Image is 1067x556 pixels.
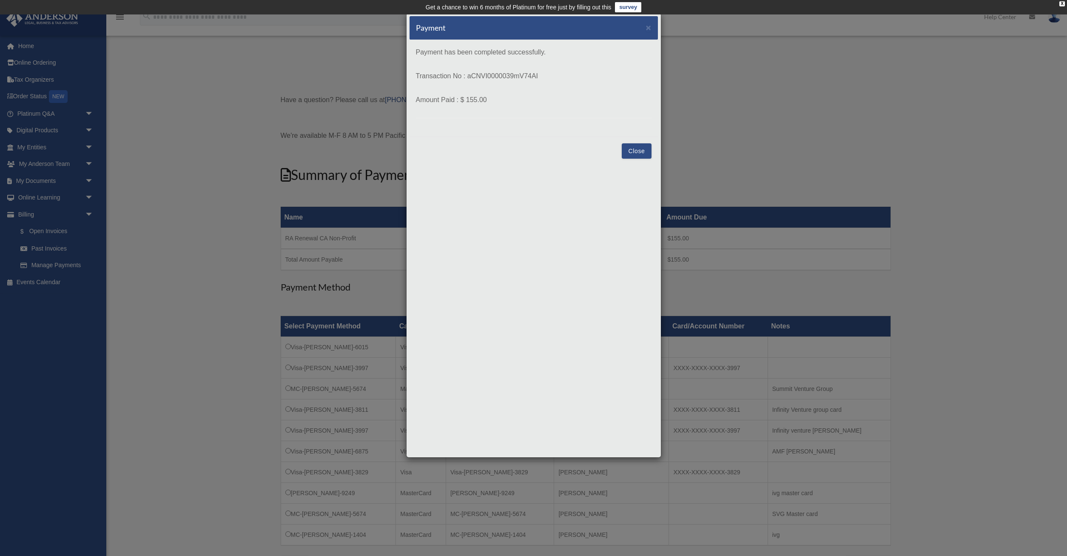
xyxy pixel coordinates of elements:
[416,23,446,33] h5: Payment
[416,70,652,82] p: Transaction No : aCNVI0000039mV74AI
[646,23,652,32] button: Close
[416,46,652,58] p: Payment has been completed successfully.
[426,2,612,12] div: Get a chance to win 6 months of Platinum for free just by filling out this
[416,94,652,106] p: Amount Paid : $ 155.00
[646,23,652,32] span: ×
[615,2,641,12] a: survey
[622,143,651,159] button: Close
[1059,1,1065,6] div: close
